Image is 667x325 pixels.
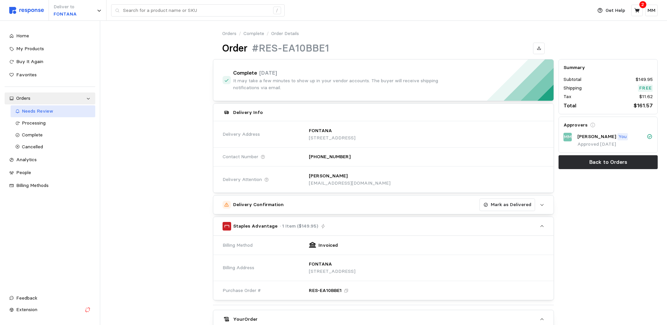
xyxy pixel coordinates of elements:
a: People [5,167,95,179]
span: People [16,169,31,175]
button: Extension [5,304,95,316]
span: Delivery Address [223,131,260,138]
p: [PHONE_NUMBER] [309,153,351,161]
p: RES-EA10BBE1 [309,287,342,294]
span: Home [16,33,29,39]
span: Billing Address [223,264,254,271]
p: [STREET_ADDRESS] [309,134,355,142]
span: My Products [16,46,44,52]
a: Complete [11,129,95,141]
p: Mark as Delivered [491,201,531,208]
p: Order Details [271,30,299,37]
button: Staples Advantage· 1 Item ($149.95) [213,217,554,235]
a: Processing [11,117,95,129]
p: Subtotal [563,76,581,83]
a: Needs Review [11,105,95,117]
p: / [239,30,241,37]
p: It may take a few minutes to show up in your vendor accounts. The buyer will receive shipping not... [233,77,464,91]
p: Free [639,85,652,92]
button: Get Help [594,4,629,17]
p: Deliver to [54,3,77,11]
span: Needs Review [22,108,54,114]
p: MM [647,7,655,14]
p: FONTANA [309,127,332,134]
span: Delivery Attention [223,176,262,183]
span: Contact Number [223,153,258,161]
p: [STREET_ADDRESS] [309,268,355,275]
p: Approved [DATE] [577,141,653,148]
span: Cancelled [22,144,43,150]
span: Complete [22,132,43,138]
span: Processing [22,120,46,126]
h5: Approvers [563,122,588,128]
p: Get Help [606,7,625,14]
input: Search for a product name or SKU [123,5,270,17]
p: Invoiced [318,242,338,249]
span: Purchase Order # [223,287,261,294]
p: $11.62 [639,93,653,100]
h5: Summary [563,64,653,71]
a: Complete [243,30,264,37]
p: [PERSON_NAME] [309,172,348,180]
img: svg%3e [9,7,44,14]
h5: Delivery Confirmation [233,201,284,208]
a: Orders [5,92,95,104]
a: Home [5,30,95,42]
p: You [618,133,627,140]
h4: Complete [233,69,257,77]
h1: Order [222,42,247,55]
a: Orders [222,30,236,37]
p: Staples Advantage [233,223,278,230]
p: 2 [642,1,645,8]
button: Delivery ConfirmationMark as Delivered [213,196,554,214]
button: MM [645,5,658,16]
p: Back to Orders [589,158,627,166]
button: Back to Orders [559,155,658,169]
p: [DATE] [259,69,277,77]
p: FONTANA [309,261,332,268]
h5: Your Order [233,316,258,323]
div: Orders [16,95,84,102]
p: $161.57 [634,101,653,110]
span: Extension [16,307,37,312]
span: Billing Methods [16,182,49,188]
span: Favorites [16,72,37,78]
p: · 1 Item ($149.95) [280,223,318,230]
p: Tax [563,93,571,100]
p: / [267,30,269,37]
a: My Products [5,43,95,55]
p: $149.95 [636,76,653,83]
span: Buy It Again [16,58,43,64]
a: Billing Methods [5,180,95,192]
div: / [273,7,281,15]
span: Analytics [16,157,37,162]
p: Shipping [563,85,582,92]
a: Buy It Again [5,56,95,68]
button: Mark as Delivered [479,199,535,211]
span: Billing Method [223,242,253,249]
p: Total [563,101,576,110]
div: Staples Advantage· 1 Item ($149.95) [213,236,554,300]
p: [PERSON_NAME] [577,133,616,140]
a: Cancelled [11,141,95,153]
button: Feedback [5,292,95,304]
h1: #RES-EA10BBE1 [252,42,329,55]
a: Analytics [5,154,95,166]
p: [EMAIL_ADDRESS][DOMAIN_NAME] [309,180,391,187]
span: Feedback [16,295,37,301]
p: MM [564,133,572,141]
p: FONTANA [54,11,77,18]
h5: Delivery Info [233,109,263,116]
a: Favorites [5,69,95,81]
